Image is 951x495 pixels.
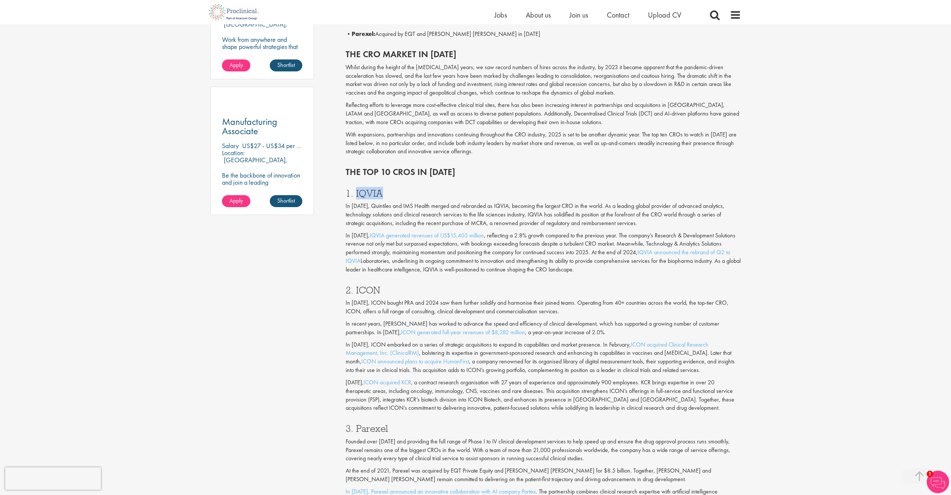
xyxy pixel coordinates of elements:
p: With expansions, partnerships and innovations continuing throughout the CRO industry, 2025 is set... [346,130,741,156]
a: Shortlist [270,195,302,207]
a: Contact [607,10,629,20]
a: IQVIA announced the rebrand of Q2 to IQVIA [346,248,730,265]
p: In [DATE], Quintiles and IMS Health merged and rebranded as IQVIA, becoming the largest CRO in th... [346,202,741,228]
iframe: reCAPTCHA [5,467,101,490]
span: Manufacturing Associate [222,115,277,137]
a: Shortlist [270,59,302,71]
p: [DATE], , a contract research organisation with 27 years of experience and approximately 900 empl... [346,378,741,412]
a: About us [526,10,551,20]
p: In [DATE], ICON bought PRA and 2024 saw them further solidify and harmonise their joined teams. O... [346,299,741,316]
p: In [DATE], , reflecting a 2.8% growth compared to the previous year. The company’s Research & Dev... [346,231,741,274]
a: Manufacturing Associate [222,117,303,136]
h2: The top 10 CROs in [DATE] [346,167,741,177]
p: Be the backbone of innovation and join a leading pharmaceutical company to help keep life-changin... [222,172,303,207]
h3: 1. IQVIA [346,188,741,198]
p: US$27 - US$34 per hour [242,141,308,150]
a: Upload CV [648,10,681,20]
span: Apply [229,197,243,205]
p: [GEOGRAPHIC_DATA], [GEOGRAPHIC_DATA] [222,156,287,171]
a: ICON acquired KCR [364,378,411,386]
p: Work from anywhere and shape powerful strategies that drive results! Enjoy the freedom of remote ... [222,36,303,79]
p: Reflecting efforts to leverage more cost-effective clinical trial sites, there has also been incr... [346,101,741,127]
a: Join us [569,10,588,20]
a: Jobs [494,10,507,20]
p: In [DATE], ICON embarked on a series of strategic acquisitions to expand its capabilities and mar... [346,341,741,375]
a: IQVIA generated revenues of US$15,405 million [370,231,484,239]
p: Whilst during the height of the [MEDICAL_DATA] years, we saw record numbers of hires across the i... [346,63,741,97]
p: At the end of 2021, Parexel was acquired by EQT Private Equity and [PERSON_NAME] [PERSON_NAME] fo... [346,467,741,484]
span: Salary [222,141,239,150]
p: In recent years, [PERSON_NAME] has worked to advance the speed and efficiency of clinical develop... [346,320,741,337]
p: Founded over [DATE] and providing the full range of Phase I to IV clinical development services t... [346,437,741,463]
img: Chatbot [927,471,949,493]
a: ICON announced plans to acquire HumanFirst [361,357,469,365]
b: Parexel: [352,30,375,38]
a: Apply [222,195,250,207]
span: Location: [222,148,245,157]
span: 1 [927,471,933,477]
p: • Acquired by EQT and [PERSON_NAME] [PERSON_NAME] in [DATE] [346,30,741,39]
h3: 2. ICON [346,285,741,295]
a: Apply [222,59,250,71]
p: [GEOGRAPHIC_DATA], [GEOGRAPHIC_DATA] [222,20,287,36]
a: ICON generated full-year revenues of $8,282 million [401,328,525,336]
a: ICON acquired Clinical Research Management, Inc. (ClinicalRM) [346,341,708,357]
span: Apply [229,61,243,69]
h2: The CRO market in [DATE] [346,49,741,59]
h3: 3. Parexel [346,424,741,433]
